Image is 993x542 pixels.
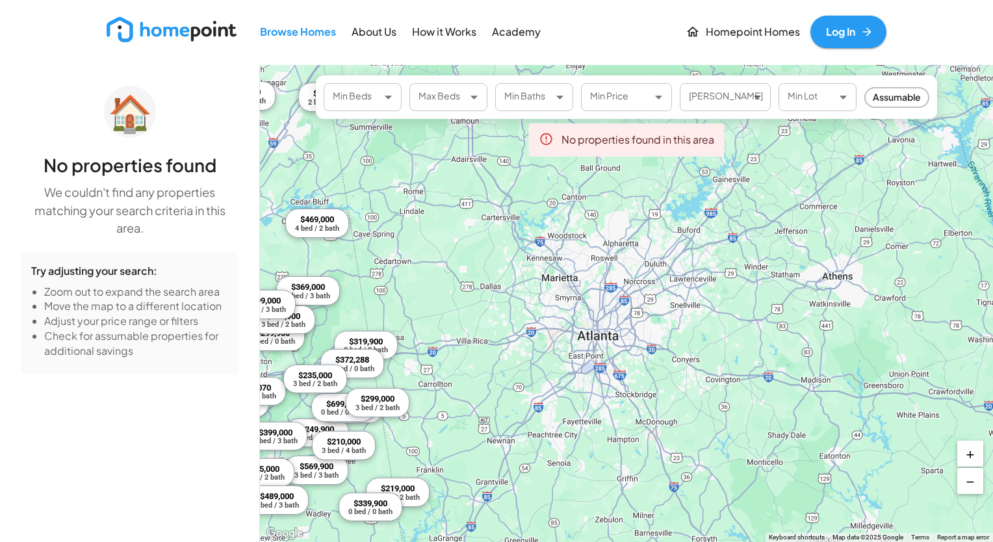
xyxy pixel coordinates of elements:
button: Keyboard shortcuts [769,533,825,542]
div: 3 bed / 3 bath [294,472,339,479]
div: $210,000 [322,437,366,447]
li: Zoom out to expand the search area [44,285,228,300]
div: 4 bed / 3 bath [255,502,299,509]
div: 3 bed / 4 bath [322,447,366,454]
a: Browse Homes [255,17,341,46]
div: 4 bed / 3 bath [242,306,286,313]
a: How it Works [407,17,482,46]
img: Google [263,525,306,542]
div: 3 bed / 2 bath [355,404,400,411]
p: Browse Homes [260,25,336,40]
div: $369,000 [286,282,330,292]
div: $489,000 [255,491,299,502]
a: About Us [346,17,402,46]
div: 0 bed / 0 bath [330,365,374,372]
img: new_logo_light.png [107,17,237,42]
div: $372,288 [330,355,374,365]
h6: Try adjusting your search: [31,263,228,279]
a: Homepoint Homes [680,16,805,48]
div: 5 bed / 2 bath [240,474,285,481]
div: 3 bed / 3 bath [253,437,298,445]
div: $319,900 [344,337,388,347]
div: 0 bed / 0 bath [348,508,393,515]
div: 4 bed / 2 bath [295,225,339,232]
button: − [957,468,983,494]
p: How it Works [412,25,476,40]
p: About Us [352,25,396,40]
div: $399,000 [253,428,298,438]
div: $569,900 [294,461,339,472]
p: We couldn't find any properties matching your search criteria in this area. [21,183,239,237]
div: $249,900 [295,424,339,435]
a: Open this area in Google Maps (opens a new window) [263,525,306,542]
li: Move the map to a different location [44,299,228,314]
h5: No properties found [21,153,239,177]
span: Assumable [866,90,928,104]
div: $219,000 [376,484,420,494]
div: 0 bed / 0 bath [344,346,388,354]
div: 4 bed / 3 bath [286,292,330,300]
div: $699,000 [321,399,365,409]
div: 0 bed / 0 bath [251,338,295,345]
li: Adjust your price range or filters [44,314,228,329]
div: Assumable [864,87,929,108]
div: No properties found in this area [561,127,714,153]
div: $235,000 [293,370,337,381]
div: 0 bed / 0 bath [321,409,365,416]
button: + [957,441,983,467]
h3: 🏠 [108,91,152,133]
div: $399,000 [242,296,286,306]
a: Academy [487,17,546,46]
div: 3 bed / 2 bath [293,380,337,387]
li: Check for assumable properties for additional savings [44,329,228,359]
p: Academy [492,25,541,40]
div: $469,000 [295,214,339,225]
div: $339,900 [348,498,393,509]
span: Map data ©2025 Google [832,534,903,541]
p: Homepoint Homes [706,25,800,40]
div: 3 bed / 2 bath [261,321,305,328]
div: $415,000 [240,464,285,474]
a: Terms [911,534,929,541]
a: Report a map error [937,534,989,541]
a: Log In [810,16,886,48]
div: $299,000 [355,394,400,404]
